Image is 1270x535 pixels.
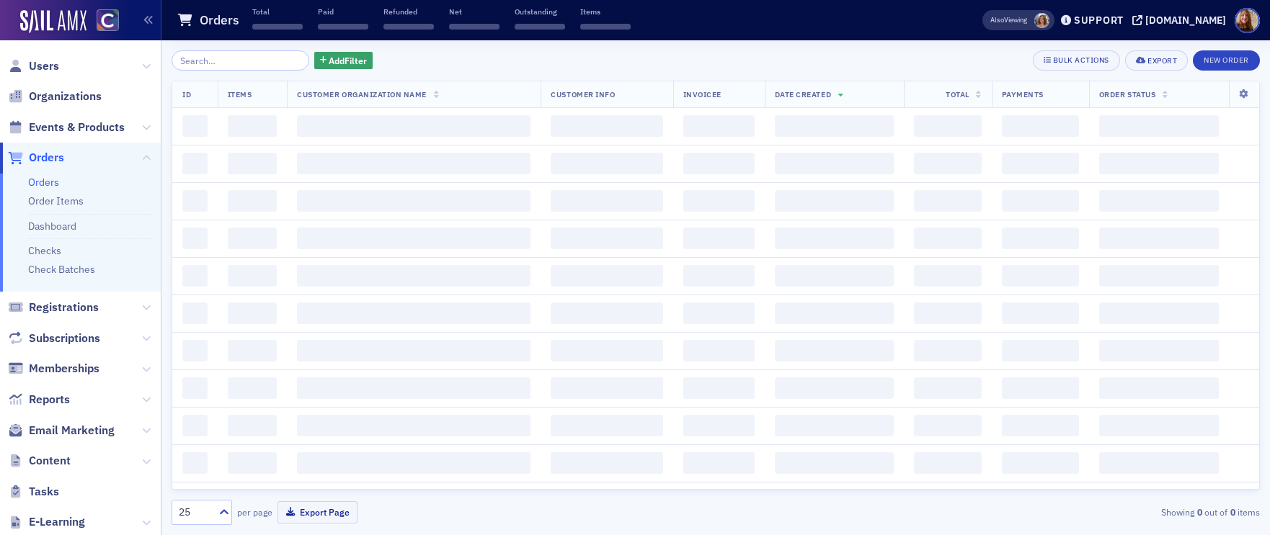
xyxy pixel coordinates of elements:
[515,6,565,17] p: Outstanding
[1099,340,1219,361] span: ‌
[29,58,59,74] span: Users
[29,484,59,500] span: Tasks
[29,89,102,104] span: Organizations
[29,331,100,346] span: Subscriptions
[182,302,208,324] span: ‌
[329,54,367,67] span: Add Filter
[297,265,530,287] span: ‌
[775,115,894,137] span: ‌
[29,453,71,469] span: Content
[297,340,530,361] span: ‌
[1099,228,1219,249] span: ‌
[515,24,565,30] span: ‌
[8,361,99,377] a: Memberships
[551,265,662,287] span: ‌
[237,505,272,518] label: per page
[228,302,277,324] span: ‌
[683,415,755,436] span: ‌
[182,340,208,361] span: ‌
[182,377,208,399] span: ‌
[1099,190,1219,212] span: ‌
[580,24,631,30] span: ‌
[551,89,615,99] span: Customer Info
[914,452,982,474] span: ‌
[775,452,894,474] span: ‌
[683,190,755,212] span: ‌
[182,190,208,212] span: ‌
[8,150,64,166] a: Orders
[1002,115,1079,137] span: ‌
[551,153,662,174] span: ‌
[182,115,208,137] span: ‌
[28,220,76,233] a: Dashboard
[86,9,119,34] a: View Homepage
[297,302,530,324] span: ‌
[1099,452,1219,474] span: ‌
[683,452,755,474] span: ‌
[914,228,982,249] span: ‌
[683,115,755,137] span: ‌
[8,423,115,439] a: Email Marketing
[990,15,1004,24] div: Also
[182,228,208,249] span: ‌
[775,415,894,436] span: ‌
[29,514,85,530] span: E-Learning
[1099,153,1219,174] span: ‌
[1193,53,1260,66] a: New Order
[449,6,499,17] p: Net
[28,194,84,207] a: Order Items
[277,501,358,523] button: Export Page
[683,340,755,361] span: ‌
[1074,14,1124,27] div: Support
[551,377,662,399] span: ‌
[172,50,309,71] input: Search…
[914,190,982,212] span: ‌
[228,115,277,137] span: ‌
[1099,415,1219,436] span: ‌
[914,115,982,137] span: ‌
[1002,340,1079,361] span: ‌
[252,6,303,17] p: Total
[20,10,86,33] img: SailAMX
[775,190,894,212] span: ‌
[775,265,894,287] span: ‌
[1002,452,1079,474] span: ‌
[297,415,530,436] span: ‌
[29,361,99,377] span: Memberships
[228,89,252,99] span: Items
[551,190,662,212] span: ‌
[946,89,969,99] span: Total
[28,263,95,276] a: Check Batches
[551,415,662,436] span: ‌
[1125,50,1188,71] button: Export
[8,120,125,135] a: Events & Products
[775,153,894,174] span: ‌
[551,228,662,249] span: ‌
[297,377,530,399] span: ‌
[1194,505,1204,518] strong: 0
[182,265,208,287] span: ‌
[297,115,530,137] span: ‌
[314,52,373,70] button: AddFilter
[8,300,99,315] a: Registrations
[8,392,70,408] a: Reports
[228,190,277,212] span: ‌
[775,228,894,249] span: ‌
[8,453,71,469] a: Content
[1227,505,1238,518] strong: 0
[1002,302,1079,324] span: ‌
[775,340,894,361] span: ‌
[228,153,277,174] span: ‌
[1002,153,1079,174] span: ‌
[8,58,59,74] a: Users
[775,302,894,324] span: ‌
[318,6,368,17] p: Paid
[228,415,277,436] span: ‌
[914,415,982,436] span: ‌
[228,452,277,474] span: ‌
[1033,50,1120,71] button: Bulk Actions
[551,302,662,324] span: ‌
[182,452,208,474] span: ‌
[228,265,277,287] span: ‌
